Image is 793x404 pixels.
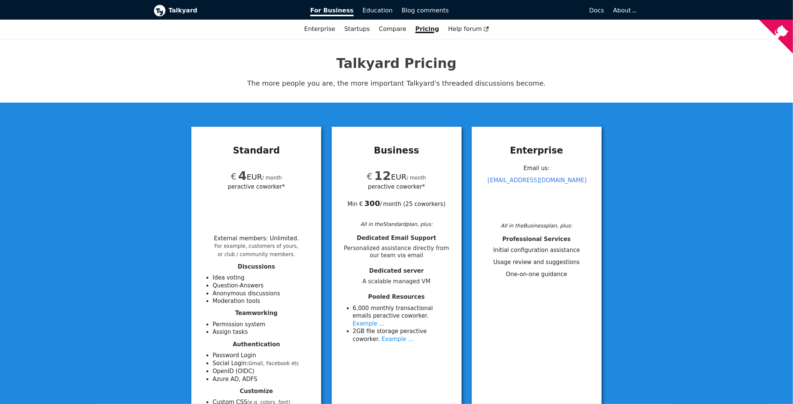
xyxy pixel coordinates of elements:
li: Assign tasks [212,328,312,336]
div: Email us: [481,162,593,220]
span: Dedicated server [369,267,424,274]
h4: Professional Services [481,236,593,243]
li: Usage review and suggestions [481,258,593,266]
a: Example ... [382,336,413,343]
small: / month [262,175,282,181]
span: Docs [589,7,604,14]
span: 12 [374,169,391,183]
small: / month [407,175,426,181]
a: Help forum [443,23,493,35]
p: The more people you are, the more important Talkyard's threaded discussions become. [154,78,640,89]
span: € [367,172,373,181]
li: 2 GB file storage per active coworker . [353,327,453,343]
a: About [613,7,635,14]
h4: Authentication [200,341,312,348]
a: For Business [306,4,358,17]
span: € [231,172,237,181]
span: A scalable managed VM [341,278,453,285]
small: For example, customers of yours, or club / community members. [214,243,299,257]
a: Example ... [353,320,385,327]
b: Talkyard [169,6,300,15]
li: Azure AD, ADFS [212,375,312,383]
a: Pricing [411,23,444,35]
span: EUR [367,172,407,181]
span: Help forum [448,25,489,32]
li: 6 ,000 monthly transactional emails per active coworker . [353,304,453,328]
li: Moderation tools [212,297,312,305]
li: Social Login: [212,359,312,368]
h1: Talkyard Pricing [154,55,640,72]
span: Blog comments [402,7,449,14]
span: 4 [238,169,246,183]
li: OpenID (OIDC) [212,367,312,375]
a: [EMAIL_ADDRESS][DOMAIN_NAME] [488,177,587,184]
li: One-on-one guidance [481,270,593,278]
h4: Customize [200,388,312,395]
a: Startups [340,23,374,35]
div: All in the Standard plan, plus: [341,220,453,228]
img: Talkyard logo [154,5,166,17]
li: Anonymous discussions [212,290,312,298]
h4: Discussions [200,263,312,270]
li: Permission system [212,321,312,329]
a: Docs [453,4,609,17]
b: 300 [364,199,380,208]
span: Personalized assistance directly from our team via email [341,245,453,259]
span: Dedicated Email Support [357,235,436,241]
a: Talkyard logoTalkyard [154,5,300,17]
li: Question-Answers [212,282,312,290]
div: Min € / month ( 25 coworkers ) [341,191,453,208]
span: per active coworker* [228,182,285,191]
li: External members : Unlimited . [214,235,299,258]
h3: Enterprise [481,145,593,156]
h3: Business [341,145,453,156]
h3: Standard [200,145,312,156]
h4: Pooled Resources [341,293,453,301]
a: Blog comments [397,4,453,17]
li: Password Login [212,352,312,359]
span: EUR [231,172,262,181]
span: For Business [310,7,354,16]
li: Idea voting [212,274,312,282]
div: All in the Business plan, plus: [481,221,593,230]
span: per active coworker* [368,182,425,191]
a: Compare [379,25,407,32]
h4: Teamworking [200,310,312,317]
span: Education [363,7,393,14]
a: Education [358,4,397,17]
li: Initial configuration assistance [481,246,593,254]
a: Enterprise [300,23,340,35]
small: Gmail, Facebook etc [248,361,299,366]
